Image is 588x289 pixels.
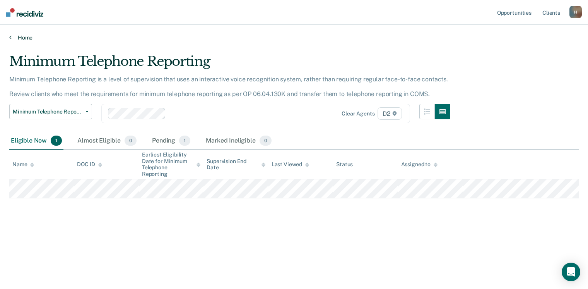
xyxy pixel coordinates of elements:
div: Name [12,161,34,168]
img: Recidiviz [6,8,43,17]
span: 0 [260,136,272,146]
div: Marked Ineligible0 [204,132,273,150]
div: Earliest Eligibility Date for Minimum Telephone Reporting [142,151,200,177]
div: DOC ID [77,161,102,168]
p: Minimum Telephone Reporting is a level of supervision that uses an interactive voice recognition ... [9,76,448,98]
div: Pending1 [150,132,192,150]
span: D2 [378,107,402,120]
span: 1 [179,136,190,146]
div: Status [336,161,353,168]
div: Assigned to [401,161,438,168]
a: Home [9,34,579,41]
div: Almost Eligible0 [76,132,138,150]
button: Minimum Telephone Reporting [9,104,92,119]
span: 0 [125,136,137,146]
div: Last Viewed [272,161,309,168]
div: Minimum Telephone Reporting [9,53,450,76]
button: H [569,6,582,18]
div: Open Intercom Messenger [562,263,580,281]
div: Clear agents [342,110,374,117]
span: 1 [51,136,62,146]
span: Minimum Telephone Reporting [13,108,82,115]
div: Supervision End Date [207,158,265,171]
div: Eligible Now1 [9,132,63,150]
